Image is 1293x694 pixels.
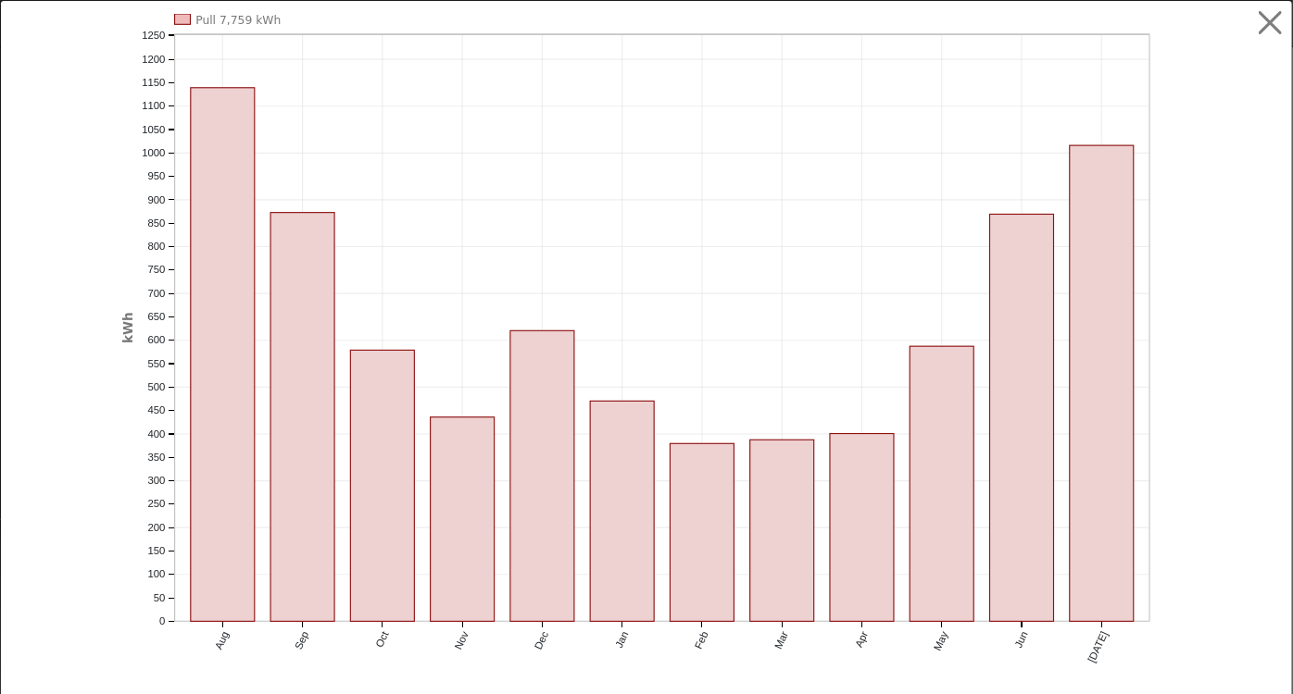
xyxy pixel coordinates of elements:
text: Feb [693,630,710,651]
text: 700 [147,288,165,299]
rect: onclick="" [350,351,414,622]
text: 1200 [142,54,165,65]
text: 1250 [142,31,165,42]
rect: onclick="" [671,444,734,622]
rect: onclick="" [431,417,495,622]
text: 1150 [142,77,165,88]
text: 100 [147,569,165,580]
text: 500 [147,381,165,392]
text: 200 [147,522,165,533]
text: 150 [147,546,165,557]
text: 850 [147,217,165,229]
text: 650 [147,311,165,322]
rect: onclick="" [590,402,654,622]
text: 1100 [142,100,165,111]
text: Dec [533,630,551,652]
rect: onclick="" [990,215,1054,622]
text: 400 [147,428,165,440]
text: May [932,630,950,653]
text: 50 [154,592,166,603]
text: 1000 [142,147,165,158]
text: 1050 [142,124,165,135]
rect: onclick="" [510,331,574,622]
text: [DATE] [1086,630,1111,664]
text: 250 [147,499,165,510]
text: 450 [147,405,165,416]
text: Nov [453,630,471,652]
text: Mar [772,630,790,651]
text: kWh [120,313,135,344]
text: Oct [373,629,391,650]
text: 900 [147,194,165,205]
text: 0 [159,616,165,627]
rect: onclick="" [191,88,255,622]
rect: onclick="" [910,346,974,621]
text: 950 [147,170,165,181]
text: 600 [147,335,165,346]
rect: onclick="" [1070,145,1134,622]
rect: onclick="" [750,440,814,622]
text: 300 [147,476,165,487]
text: Jan [613,630,631,651]
text: Apr [853,630,870,650]
text: 750 [147,265,165,276]
text: 550 [147,358,165,369]
text: Jun [1013,630,1031,651]
text: Aug [213,630,231,651]
text: Sep [293,630,310,651]
text: 350 [147,452,165,463]
rect: onclick="" [270,213,334,622]
rect: onclick="" [830,434,894,622]
text: Pull 7,759 kWh [195,14,281,27]
text: 800 [147,241,165,252]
